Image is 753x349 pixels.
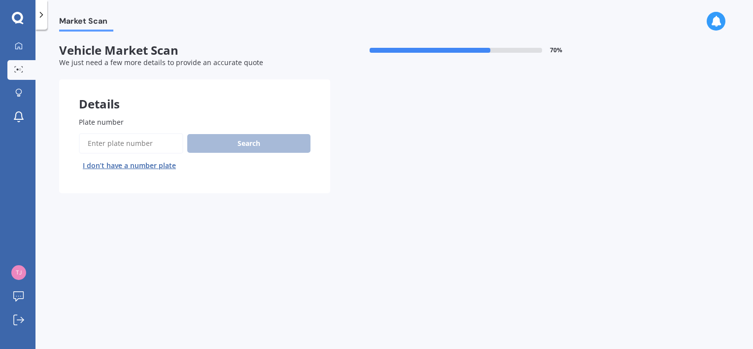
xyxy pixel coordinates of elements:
div: Details [59,79,330,109]
img: b7884e0c8f4d32028f9f09728defe899 [11,265,26,280]
span: Plate number [79,117,124,127]
input: Enter plate number [79,133,183,154]
button: I don’t have a number plate [79,158,180,174]
span: 70 % [550,47,562,54]
span: Market Scan [59,16,113,30]
span: We just need a few more details to provide an accurate quote [59,58,263,67]
span: Vehicle Market Scan [59,43,330,58]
